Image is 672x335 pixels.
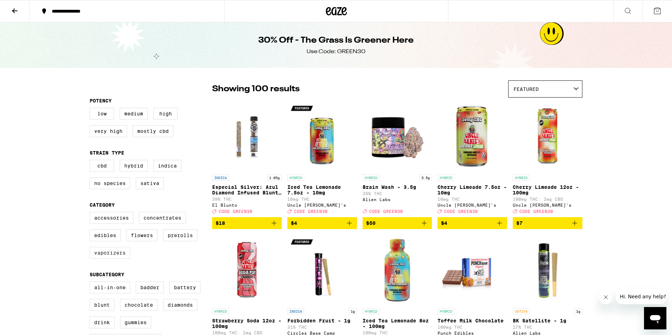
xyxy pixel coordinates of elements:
img: El Blunto - Especial Silver: Azul Diamond Infused Blunt - 1.65g [212,101,282,171]
span: $7 [516,220,523,226]
p: 10mg THC [287,197,357,201]
p: HYBRID [212,308,229,314]
p: Showing 100 results [212,83,300,95]
div: El Blunto [212,203,282,207]
p: Toffee Milk Chocolate [437,318,507,323]
p: Brain Wash - 3.5g [363,184,432,190]
label: Diamonds [163,299,197,311]
label: Prerolls [163,229,197,241]
img: Uncle Arnie's - Strawberry Soda 12oz - 100mg [212,235,282,305]
label: Drink [90,316,114,328]
div: Alien Labs [363,197,432,202]
label: CBD [90,160,114,172]
label: Accessories [90,212,133,224]
img: Uncle Arnie's - Iced Tea Lemonade 8oz - 100mg [363,235,432,305]
p: HYBRID [437,174,454,181]
legend: Subcategory [90,272,124,277]
p: INDICA [212,174,229,181]
p: HYBRID [287,174,304,181]
iframe: Message from company [616,289,666,304]
label: Edibles [90,229,121,241]
p: 100mg THC [363,330,432,335]
p: 100mg THC [437,325,507,329]
label: Mostly CBD [133,125,173,137]
img: Uncle Arnie's - Cherry Limeade 7.5oz - 10mg [437,101,507,171]
span: CODE GREEN30 [369,209,403,214]
p: Especial Silver: Azul Diamond Infused Blunt - 1.65g [212,184,282,195]
img: Uncle Arnie's - Cherry Limeade 12oz - 100mg [513,101,582,171]
label: High [153,108,178,120]
span: CODE GREEN30 [444,209,478,214]
label: Sativa [136,177,164,189]
span: $4 [291,220,297,226]
a: Open page for Cherry Limeade 12oz - 100mg from Uncle Arnie's [513,101,582,217]
button: Add to bag [513,217,582,229]
p: HYBRID [363,308,379,314]
p: 31% THC [287,325,357,329]
iframe: Close message [599,290,613,304]
span: $50 [366,220,376,226]
label: Battery [169,281,201,293]
p: HYBRID [363,174,379,181]
label: Chocolate [120,299,157,311]
h1: 30% Off - The Grass Is Greener Here [258,35,414,47]
button: Add to bag [363,217,432,229]
button: Add to bag [287,217,357,229]
a: Open page for Especial Silver: Azul Diamond Infused Blunt - 1.65g from El Blunto [212,101,282,217]
legend: Category [90,202,115,208]
p: SATIVA [513,308,530,314]
img: Alien Labs - BK Satellite - 1g [513,235,582,305]
p: 10mg THC [437,197,507,201]
img: Alien Labs - Brain Wash - 3.5g [363,101,432,171]
span: CODE GREEN30 [219,209,252,214]
p: HYBRID [437,308,454,314]
p: 100mg THC: 2mg CBD [513,197,582,201]
p: Iced Tea Lemonade 8oz - 100mg [363,318,432,329]
label: Gummies [120,316,151,328]
legend: Strain Type [90,150,124,156]
label: Low [90,108,114,120]
label: Flowers [126,229,157,241]
p: Forbidden Fruit - 1g [287,318,357,323]
label: All-In-One [90,281,130,293]
p: 39% THC [212,197,282,201]
label: Medium [120,108,148,120]
span: CODE GREEN30 [519,209,553,214]
p: BK Satellite - 1g [513,318,582,323]
p: Cherry Limeade 12oz - 100mg [513,184,582,195]
a: Open page for Iced Tea Lemonade 7.5oz - 10mg from Uncle Arnie's [287,101,357,217]
label: No Species [90,177,130,189]
span: $4 [441,220,447,226]
span: $18 [216,220,225,226]
p: 1g [574,308,582,314]
p: INDICA [287,308,304,314]
label: Indica [153,160,181,172]
label: Blunt [90,299,114,311]
p: 27% THC [513,325,582,329]
label: Hybrid [120,160,148,172]
p: Cherry Limeade 7.5oz - 10mg [437,184,507,195]
iframe: Button to launch messaging window [644,307,666,329]
p: HYBRID [513,174,530,181]
button: Add to bag [212,217,282,229]
span: Featured [513,86,539,92]
a: Open page for Brain Wash - 3.5g from Alien Labs [363,101,432,217]
span: CODE GREEN30 [294,209,328,214]
img: Circles Base Camp - Forbidden Fruit - 1g [287,235,357,305]
div: Uncle [PERSON_NAME]'s [287,203,357,207]
p: 1.65g [267,174,282,181]
div: Use Code: GREEN30 [307,48,365,56]
p: Iced Tea Lemonade 7.5oz - 10mg [287,184,357,195]
p: Strawberry Soda 12oz - 100mg [212,318,282,329]
label: Concentrates [139,212,186,224]
label: Vaporizers [90,247,130,259]
button: Add to bag [437,217,507,229]
div: Uncle [PERSON_NAME]'s [437,203,507,207]
p: 26% THC [363,191,432,196]
p: 1g [349,308,357,314]
a: Open page for Cherry Limeade 7.5oz - 10mg from Uncle Arnie's [437,101,507,217]
label: Very High [90,125,127,137]
img: Punch Edibles - Toffee Milk Chocolate [437,235,507,305]
p: 3.5g [419,174,432,181]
